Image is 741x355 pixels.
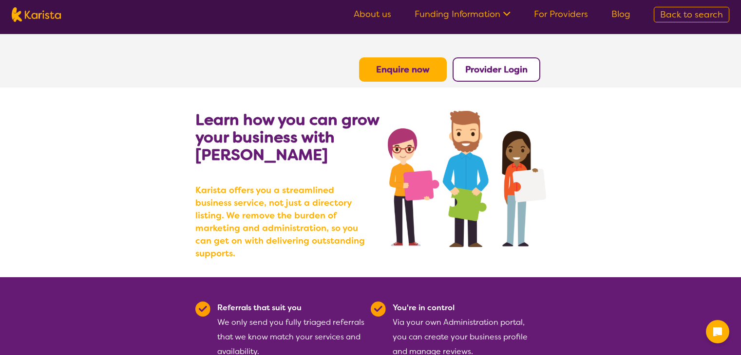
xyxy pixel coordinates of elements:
[12,7,61,22] img: Karista logo
[376,64,430,75] a: Enquire now
[654,7,729,22] a: Back to search
[393,302,455,313] b: You're in control
[371,302,386,317] img: Tick
[359,57,447,82] button: Enquire now
[611,8,630,20] a: Blog
[388,111,546,247] img: grow your business with Karista
[465,64,528,75] a: Provider Login
[354,8,391,20] a: About us
[195,109,379,165] b: Learn how you can grow your business with [PERSON_NAME]
[217,302,302,313] b: Referrals that suit you
[453,57,540,82] button: Provider Login
[415,8,511,20] a: Funding Information
[660,9,723,20] span: Back to search
[534,8,588,20] a: For Providers
[195,184,371,260] b: Karista offers you a streamlined business service, not just a directory listing. We remove the bu...
[195,302,210,317] img: Tick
